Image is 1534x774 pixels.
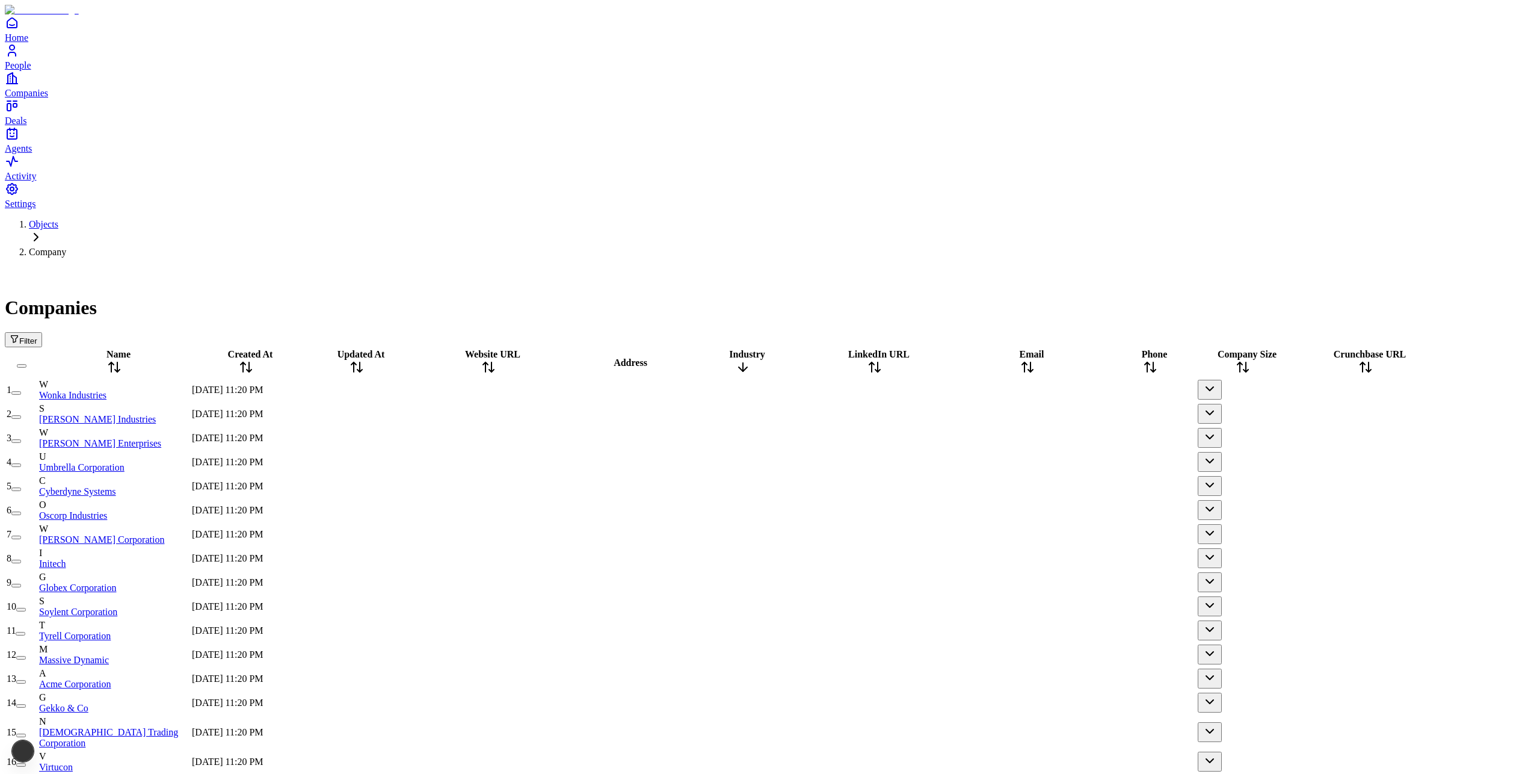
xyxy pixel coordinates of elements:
[7,505,11,515] span: 6
[39,620,189,631] div: T
[192,409,263,419] span: [DATE] 11:20 PM
[192,601,300,612] div: [DATE] 11:20 PM
[39,379,189,390] div: W
[192,577,263,587] span: [DATE] 11:20 PM
[7,553,11,563] span: 8
[192,698,300,708] div: [DATE] 11:20 PM
[1334,349,1406,359] span: Crunchbase URL
[5,171,36,181] span: Activity
[337,349,385,359] span: Updated At
[7,649,16,660] span: 12
[192,601,263,611] span: [DATE] 11:20 PM
[39,607,117,617] a: Soylent Corporation
[29,219,58,229] a: Objects
[39,451,189,462] div: U
[39,596,189,607] div: S
[39,403,189,414] div: S
[106,349,131,359] span: Name
[192,553,263,563] span: [DATE] 11:20 PM
[848,349,910,359] span: LinkedIn URL
[192,433,300,444] div: [DATE] 11:20 PM
[192,505,263,515] span: [DATE] 11:20 PM
[39,438,161,448] a: [PERSON_NAME] Enterprises
[7,577,11,587] span: 9
[5,219,1529,258] nav: Breadcrumb
[7,409,11,419] span: 2
[5,143,32,153] span: Agents
[192,529,300,540] div: [DATE] 11:20 PM
[5,199,36,209] span: Settings
[192,385,300,395] div: [DATE] 11:20 PM
[192,649,263,660] span: [DATE] 11:20 PM
[39,390,106,400] a: Wonka Industries
[39,762,73,772] a: Virtucon
[465,349,520,359] span: Website URL
[192,481,263,491] span: [DATE] 11:20 PM
[5,43,1529,70] a: People
[7,457,11,467] span: 4
[192,649,300,660] div: [DATE] 11:20 PM
[1142,349,1168,359] span: Phone
[39,655,109,665] a: Massive Dynamic
[192,385,263,395] span: [DATE] 11:20 PM
[39,486,116,497] a: Cyberdyne Systems
[39,692,189,703] div: G
[614,358,647,368] span: Address
[7,625,16,636] span: 11
[7,727,16,737] span: 15
[1020,349,1044,359] span: Email
[39,572,189,583] div: G
[1218,349,1277,359] span: Company Size
[29,247,66,257] span: Company
[5,60,31,70] span: People
[192,727,263,737] span: [DATE] 11:20 PM
[5,5,79,16] img: Item Brain Logo
[192,673,263,684] span: [DATE] 11:20 PM
[192,505,300,516] div: [DATE] 11:20 PM
[39,510,107,521] a: Oscorp Industries
[7,698,16,708] span: 14
[7,601,16,611] span: 10
[5,99,1529,126] a: Deals
[39,679,111,689] a: Acme Corporation
[39,524,189,534] div: W
[39,716,189,727] div: N
[192,698,263,708] span: [DATE] 11:20 PM
[192,625,263,636] span: [DATE] 11:20 PM
[192,673,300,684] div: [DATE] 11:20 PM
[39,668,189,679] div: A
[192,433,263,443] span: [DATE] 11:20 PM
[39,703,88,713] a: Gekko & Co
[192,625,300,636] div: [DATE] 11:20 PM
[39,644,189,655] div: M
[39,414,156,424] a: [PERSON_NAME] Industries
[7,433,11,443] span: 3
[5,71,1529,98] a: Companies
[228,349,273,359] span: Created At
[39,751,189,762] div: V
[39,475,189,486] div: C
[39,559,66,569] a: Initech
[5,182,1529,209] a: Settings
[5,16,1529,43] a: Home
[192,757,300,767] div: [DATE] 11:20 PM
[39,500,189,510] div: O
[7,757,16,767] span: 16
[192,529,263,539] span: [DATE] 11:20 PM
[729,349,765,359] span: Industry
[192,553,300,564] div: [DATE] 11:20 PM
[19,336,37,345] span: Filter
[5,116,26,126] span: Deals
[192,481,300,492] div: [DATE] 11:20 PM
[7,481,11,491] span: 5
[5,126,1529,153] a: Agents
[39,534,164,545] a: [PERSON_NAME] Corporation
[192,757,263,767] span: [DATE] 11:20 PM
[5,33,28,43] span: Home
[39,548,189,559] div: I
[5,297,1529,319] h1: Companies
[7,673,16,684] span: 13
[192,457,263,467] span: [DATE] 11:20 PM
[192,409,300,420] div: [DATE] 11:20 PM
[7,385,11,395] span: 1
